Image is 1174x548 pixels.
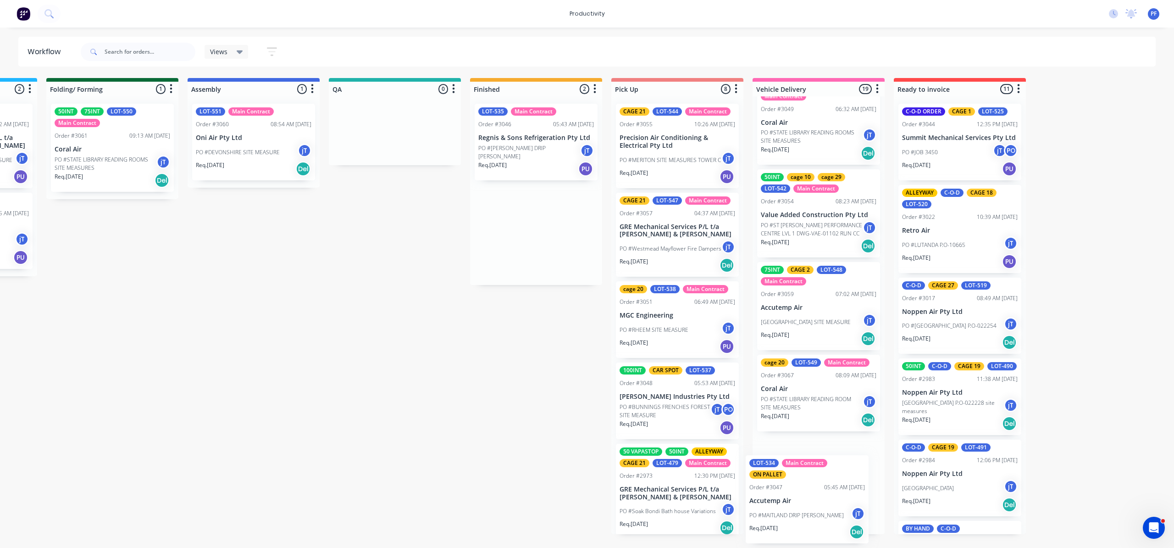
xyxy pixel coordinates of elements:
[565,7,609,21] div: productivity
[1143,517,1165,539] iframe: Intercom live chat
[1151,10,1157,18] span: PF
[17,7,30,21] img: Factory
[210,47,227,56] span: Views
[28,46,65,57] div: Workflow
[105,43,195,61] input: Search for orders...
